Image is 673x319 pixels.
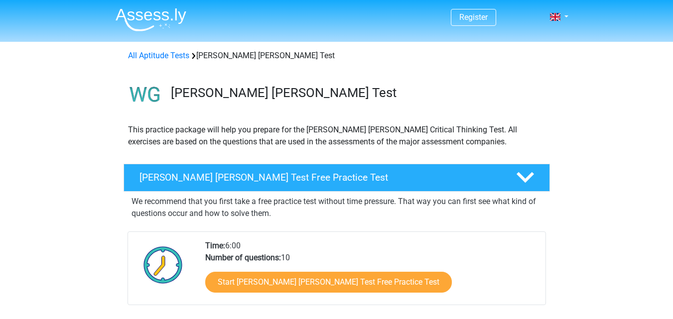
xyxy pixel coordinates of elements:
h3: [PERSON_NAME] [PERSON_NAME] Test [171,85,542,101]
img: watson glaser test [124,74,166,116]
a: All Aptitude Tests [128,51,189,60]
a: Start [PERSON_NAME] [PERSON_NAME] Test Free Practice Test [205,272,452,293]
img: Assessly [116,8,186,31]
b: Number of questions: [205,253,281,262]
a: [PERSON_NAME] [PERSON_NAME] Test Free Practice Test [120,164,554,192]
div: 6:00 10 [198,240,545,305]
a: Register [459,12,488,22]
img: Clock [138,240,188,290]
p: We recommend that you first take a free practice test without time pressure. That way you can fir... [132,196,542,219]
p: This practice package will help you prepare for the [PERSON_NAME] [PERSON_NAME] Critical Thinking... [128,124,545,148]
div: [PERSON_NAME] [PERSON_NAME] Test [124,50,549,62]
b: Time: [205,241,225,250]
h4: [PERSON_NAME] [PERSON_NAME] Test Free Practice Test [139,172,500,183]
